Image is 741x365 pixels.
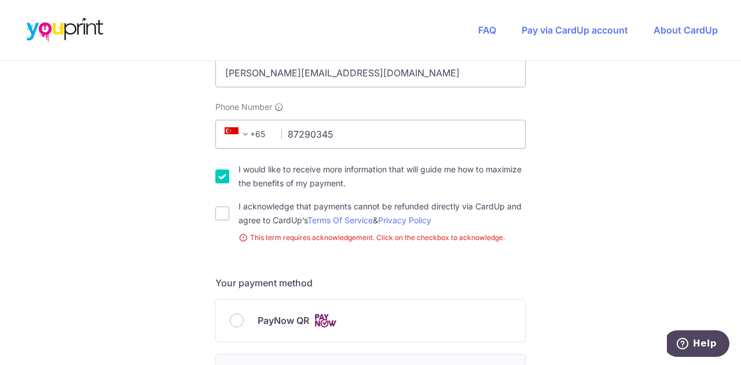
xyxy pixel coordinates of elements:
a: FAQ [478,24,496,36]
span: Phone Number [215,101,272,113]
div: PayNow QR Cards logo [230,314,511,328]
span: PayNow QR [258,314,309,327]
h5: Your payment method [215,276,526,290]
span: +65 [225,127,252,141]
img: Cards logo [314,314,337,328]
span: +65 [221,127,273,141]
small: This term requires acknowledgement. Click on the checkbox to acknowledge. [239,232,526,244]
a: About CardUp [654,24,718,36]
a: Terms Of Service [307,215,373,225]
label: I would like to receive more information that will guide me how to maximize the benefits of my pa... [239,163,526,190]
label: I acknowledge that payments cannot be refunded directly via CardUp and agree to CardUp’s & [239,200,526,227]
a: Privacy Policy [378,215,431,225]
iframe: Opens a widget where you can find more information [667,330,729,359]
input: Email address [215,58,526,87]
a: Pay via CardUp account [522,24,628,36]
